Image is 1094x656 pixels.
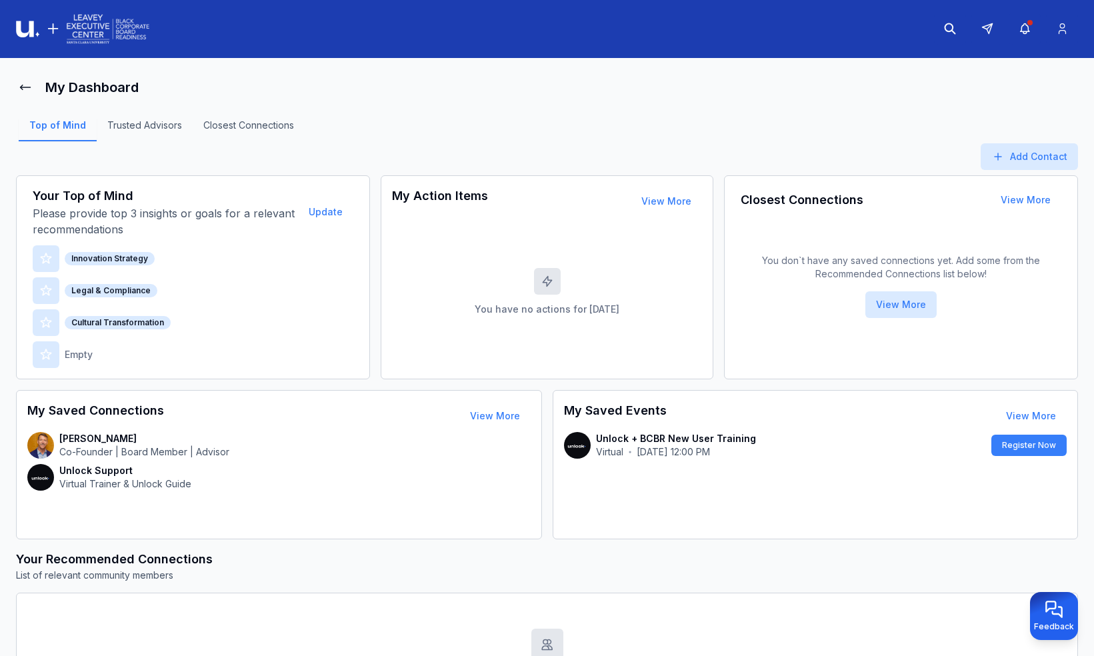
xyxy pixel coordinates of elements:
h3: My Action Items [392,187,488,216]
p: Unlock + BCBR New User Training [596,432,987,445]
p: [DATE] 12:00 PM [637,445,710,459]
h3: Your Top of Mind [33,187,295,205]
h3: My Saved Connections [27,401,164,431]
a: View More [1006,410,1056,421]
img: contact-avatar [564,432,591,459]
button: Add Contact [981,143,1078,170]
button: Register Now [991,435,1067,456]
h3: Your Recommended Connections [16,550,1078,569]
h1: My Dashboard [45,78,139,97]
p: Co-Founder | Board Member | Advisor [59,445,229,459]
p: You have no actions for [DATE] [475,303,619,316]
button: Provide feedback [1030,592,1078,640]
button: View More [995,403,1067,429]
a: Closest Connections [193,119,305,141]
div: Legal & Compliance [65,284,157,297]
h3: Closest Connections [741,191,863,209]
p: [PERSON_NAME] [59,432,229,445]
img: Logo [16,12,149,46]
p: Please provide top 3 insights or goals for a relevant recommendations [33,205,295,237]
p: List of relevant community members [16,569,1078,582]
div: Cultural Transformation [65,316,171,329]
button: Update [298,199,353,225]
button: View More [631,188,702,215]
p: Virtual Trainer & Unlock Guide [59,477,191,491]
p: Empty [65,348,93,361]
img: contact-avatar [27,432,54,459]
a: Trusted Advisors [97,119,193,141]
button: View More [990,187,1061,213]
p: Virtual [596,445,623,459]
button: View More [865,291,937,318]
p: You don`t have any saved connections yet. Add some from the Recommended Connections list below! [741,254,1061,281]
p: Unlock Support [59,464,191,477]
span: Feedback [1034,621,1074,632]
a: Top of Mind [19,119,97,141]
img: contact-avatar [27,464,54,491]
button: View More [459,403,531,429]
div: Innovation Strategy [65,252,155,265]
h3: My Saved Events [564,401,667,431]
